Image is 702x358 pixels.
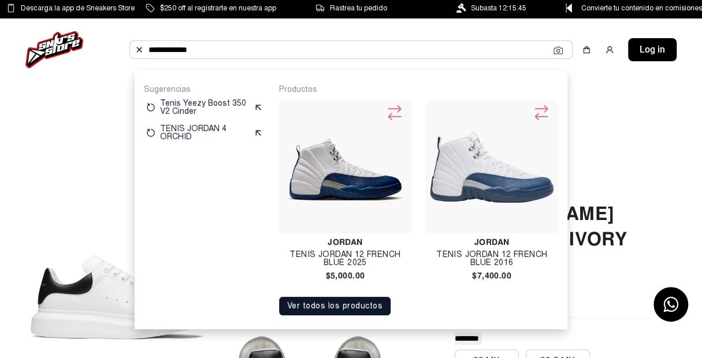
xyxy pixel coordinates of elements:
p: Sugerencias [144,84,265,95]
h4: $5,000.00 [279,271,412,279]
button: Ver todos los productos [279,297,391,315]
img: shopping [582,45,591,54]
img: Control Point Icon [562,3,576,13]
h4: Jordan [279,238,412,246]
h4: Jordan [425,238,558,246]
span: Descarga la app de Sneakers Store [21,2,135,14]
h4: TENIS JORDAN 12 FRENCH BLUE 2025 [279,251,412,267]
h4: $7,400.00 [425,271,558,279]
p: Tenis Yeezy Boost 350 V2 Cinder [160,99,249,115]
span: Convierte tu contenido en comisiones [581,2,702,14]
p: TENIS JORDAN 4 ORCHID [160,125,249,141]
p: Productos [279,84,558,95]
img: TENIS JORDAN 12 FRENCH BLUE 2025 [284,105,407,229]
span: Subasta 12:15:45 [471,2,526,14]
img: suggest.svg [254,103,263,112]
img: Buscar [135,45,144,54]
h4: TENIS JORDAN 12 FRENCH BLUE 2016 [425,251,558,267]
img: logo [25,31,83,68]
span: Log in [640,43,665,57]
img: restart.svg [146,103,155,112]
span: Rastrea tu pedido [330,2,387,14]
img: restart.svg [146,128,155,137]
img: user [605,45,614,54]
img: TENIS JORDAN 12 FRENCH BLUE 2016 [430,105,554,229]
img: Cámara [554,46,563,55]
img: suggest.svg [254,128,263,137]
span: $250 off al registrarte en nuestra app [160,2,276,14]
